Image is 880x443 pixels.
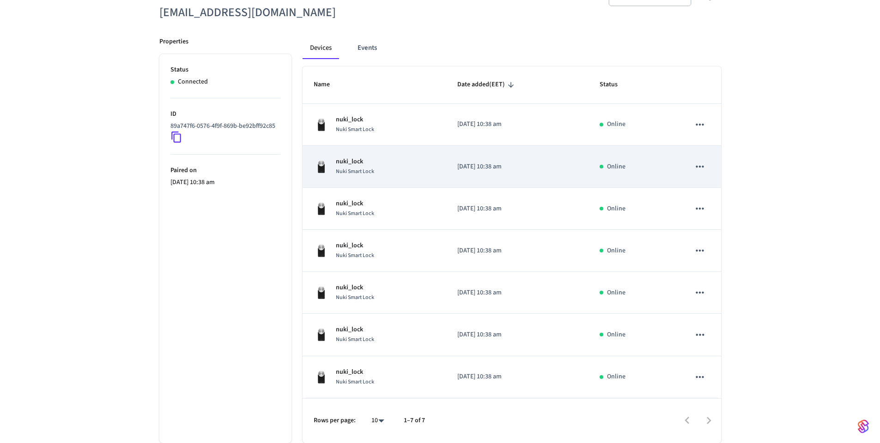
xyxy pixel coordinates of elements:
p: Online [607,246,625,256]
span: Nuki Smart Lock [336,168,374,175]
img: Nuki Smart Lock 3.0 Pro Black, Front [314,285,328,300]
span: Name [314,78,342,92]
p: [DATE] 10:38 am [457,246,577,256]
p: [DATE] 10:38 am [457,288,577,298]
p: [DATE] 10:38 am [457,330,577,340]
p: Status [170,65,280,75]
p: Paired on [170,166,280,175]
p: nuki_lock [336,199,374,209]
p: 1–7 of 7 [404,416,425,425]
p: Online [607,288,625,298]
p: 89a747f6-0576-4f9f-869b-be92bff92c85 [170,121,275,131]
p: Online [607,372,625,382]
p: nuki_lock [336,157,374,167]
p: nuki_lock [336,115,374,125]
img: Nuki Smart Lock 3.0 Pro Black, Front [314,159,328,174]
p: ID [170,109,280,119]
span: Nuki Smart Lock [336,335,374,343]
button: Devices [303,37,339,59]
span: Nuki Smart Lock [336,210,374,217]
p: [DATE] 10:38 am [457,120,577,129]
div: connected account tabs [303,37,721,59]
p: Online [607,162,625,172]
p: Online [607,120,625,129]
span: Status [600,78,630,92]
h6: [EMAIL_ADDRESS][DOMAIN_NAME] [159,3,435,22]
img: Nuki Smart Lock 3.0 Pro Black, Front [314,201,328,216]
p: Properties [159,37,188,47]
img: SeamLogoGradient.69752ec5.svg [858,419,869,434]
p: Online [607,330,625,340]
span: Date added(EET) [457,78,517,92]
p: [DATE] 10:38 am [170,178,280,187]
button: Events [350,37,384,59]
img: Nuki Smart Lock 3.0 Pro Black, Front [314,370,328,384]
p: nuki_lock [336,283,374,293]
span: Nuki Smart Lock [336,251,374,259]
p: Connected [178,77,208,87]
span: Nuki Smart Lock [336,378,374,386]
p: [DATE] 10:38 am [457,372,577,382]
p: [DATE] 10:38 am [457,204,577,214]
p: [DATE] 10:38 am [457,162,577,172]
span: Nuki Smart Lock [336,126,374,133]
span: Nuki Smart Lock [336,293,374,301]
table: sticky table [303,66,721,398]
p: nuki_lock [336,367,374,377]
p: Rows per page: [314,416,356,425]
img: Nuki Smart Lock 3.0 Pro Black, Front [314,117,328,132]
div: 10 [367,414,389,427]
img: Nuki Smart Lock 3.0 Pro Black, Front [314,243,328,258]
img: Nuki Smart Lock 3.0 Pro Black, Front [314,327,328,342]
p: nuki_lock [336,241,374,251]
p: nuki_lock [336,325,374,335]
p: Online [607,204,625,214]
